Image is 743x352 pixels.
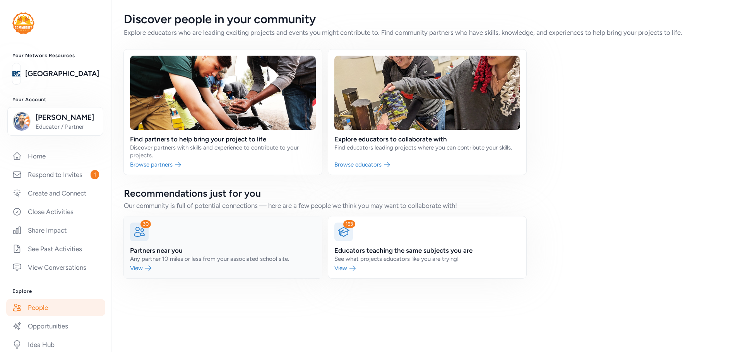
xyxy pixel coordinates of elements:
[12,53,99,59] h3: Your Network Resources
[6,185,105,202] a: Create and Connect
[124,12,731,26] div: Discover people in your community
[6,299,105,316] a: People
[6,318,105,335] a: Opportunities
[6,222,105,239] a: Share Impact
[6,203,105,220] a: Close Activities
[12,288,99,294] h3: Explore
[124,28,731,37] div: Explore educators who are leading exciting projects and events you might contribute to. Find comm...
[343,220,355,228] div: 163
[12,12,34,34] img: logo
[36,112,98,123] span: [PERSON_NAME]
[6,148,105,165] a: Home
[124,187,731,199] div: Recommendations just for you
[6,240,105,257] a: See Past Activities
[6,166,105,183] a: Respond to Invites1
[91,170,99,179] span: 1
[36,123,98,131] span: Educator / Partner
[12,97,99,103] h3: Your Account
[25,68,99,79] a: [GEOGRAPHIC_DATA]
[6,259,105,276] a: View Conversations
[124,201,731,210] div: Our community is full of potential connections — here are a few people we think you may want to c...
[12,65,21,82] img: logo
[7,107,103,136] button: [PERSON_NAME]Educator / Partner
[140,220,151,228] div: 30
